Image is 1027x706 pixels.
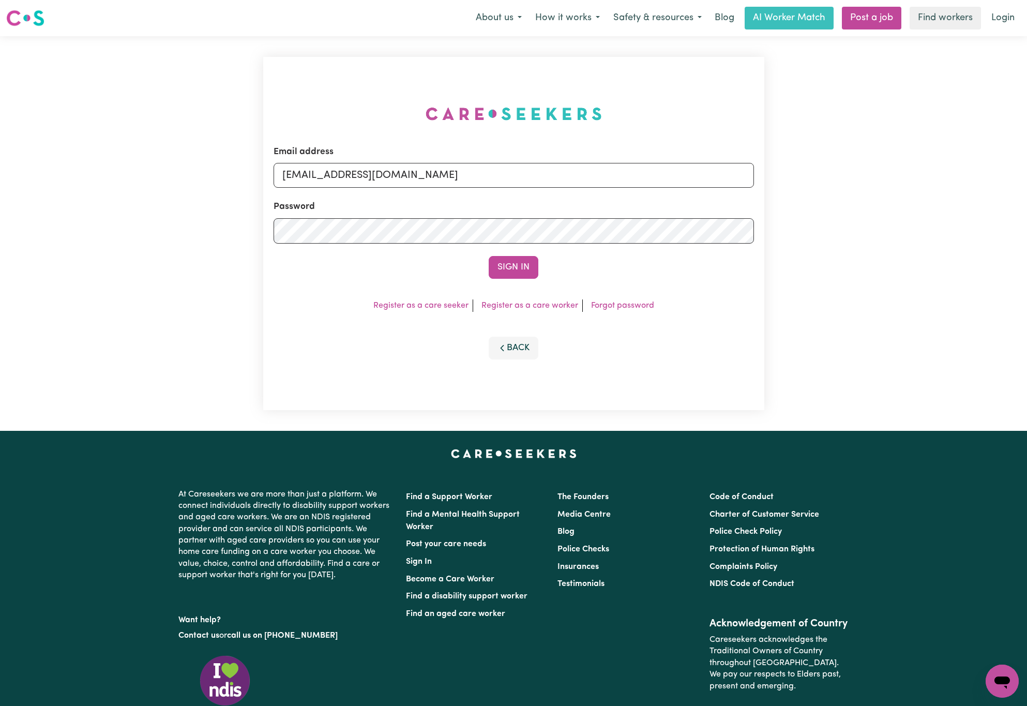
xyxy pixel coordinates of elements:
a: Sign In [406,558,432,566]
h2: Acknowledgement of Country [709,618,849,630]
a: Testimonials [557,580,605,588]
label: Password [274,200,315,214]
a: Blog [557,528,575,536]
a: Blog [708,7,741,29]
a: AI Worker Match [745,7,834,29]
button: Safety & resources [607,7,708,29]
a: Forgot password [591,302,654,310]
a: Police Checks [557,545,609,553]
a: Find a Mental Health Support Worker [406,510,520,531]
iframe: Button to launch messaging window [986,665,1019,698]
a: Careseekers home page [451,449,577,458]
a: NDIS Code of Conduct [709,580,794,588]
a: Post a job [842,7,901,29]
a: Find workers [910,7,981,29]
a: Charter of Customer Service [709,510,819,519]
button: How it works [528,7,607,29]
p: or [178,626,394,645]
a: Contact us [178,632,219,640]
a: Careseekers logo [6,6,44,30]
a: Police Check Policy [709,528,782,536]
button: Sign In [489,256,538,279]
img: Careseekers logo [6,9,44,27]
a: Protection of Human Rights [709,545,814,553]
label: Email address [274,145,334,159]
p: Careseekers acknowledges the Traditional Owners of Country throughout [GEOGRAPHIC_DATA]. We pay o... [709,630,849,696]
a: Complaints Policy [709,563,777,571]
a: Media Centre [557,510,611,519]
a: Find a Support Worker [406,493,492,501]
input: Email address [274,163,754,188]
a: Register as a care worker [481,302,578,310]
a: Code of Conduct [709,493,774,501]
a: call us on [PHONE_NUMBER] [227,632,338,640]
a: The Founders [557,493,609,501]
a: Insurances [557,563,599,571]
a: Post your care needs [406,540,486,548]
a: Login [985,7,1021,29]
a: Find an aged care worker [406,610,505,618]
button: About us [469,7,528,29]
p: At Careseekers we are more than just a platform. We connect individuals directly to disability su... [178,485,394,585]
a: Find a disability support worker [406,592,527,600]
a: Register as a care seeker [373,302,469,310]
a: Become a Care Worker [406,575,494,583]
p: Want help? [178,610,394,626]
button: Back [489,337,538,359]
